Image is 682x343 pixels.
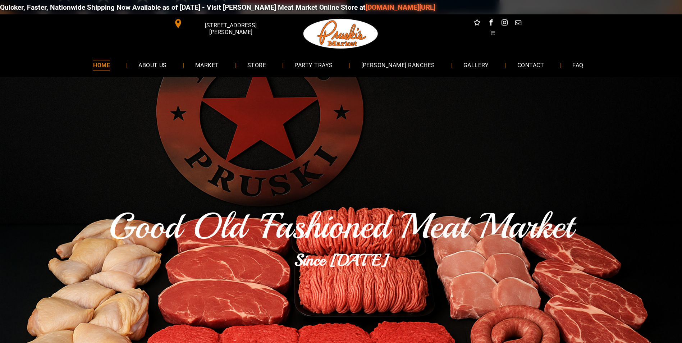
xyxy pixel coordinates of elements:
[500,18,509,29] a: instagram
[486,18,495,29] a: facebook
[82,55,121,74] a: HOME
[562,55,594,74] a: FAQ
[472,18,482,29] a: Social network
[507,55,555,74] a: CONTACT
[169,18,279,29] a: [STREET_ADDRESS][PERSON_NAME]
[184,18,277,39] span: [STREET_ADDRESS][PERSON_NAME]
[237,55,277,74] a: STORE
[109,204,573,248] span: Good Old 'Fashioned Meat Market
[513,18,523,29] a: email
[128,55,178,74] a: ABOUT US
[184,55,230,74] a: MARKET
[351,55,446,74] a: [PERSON_NAME] RANCHES
[453,55,500,74] a: GALLERY
[294,250,388,270] b: Since [DATE]
[284,55,343,74] a: PARTY TRAYS
[302,14,380,53] img: Pruski-s+Market+HQ+Logo2-259w.png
